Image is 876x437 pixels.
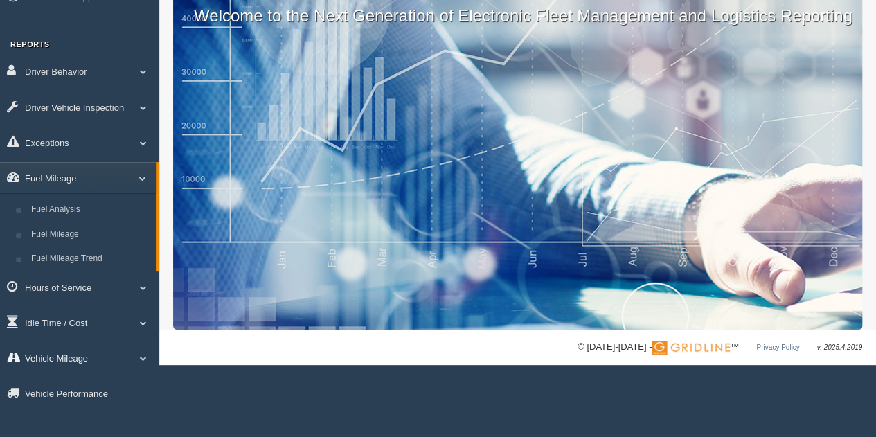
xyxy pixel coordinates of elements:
a: Fuel Mileage [25,222,156,247]
img: Gridline [652,341,730,355]
div: © [DATE]-[DATE] - ™ [578,340,862,355]
a: Privacy Policy [756,344,799,351]
span: v. 2025.4.2019 [817,344,862,351]
a: Fuel Analysis [25,197,156,222]
a: Fuel Mileage Trend [25,247,156,271]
